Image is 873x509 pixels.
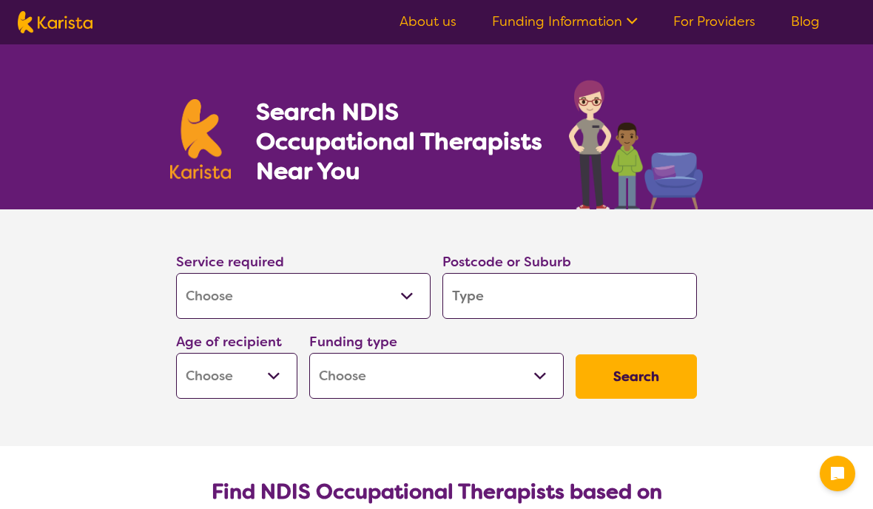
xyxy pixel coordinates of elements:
h1: Search NDIS Occupational Therapists Near You [256,97,544,186]
label: Service required [176,253,284,271]
a: About us [400,13,456,30]
a: For Providers [673,13,755,30]
label: Postcode or Suburb [442,253,571,271]
label: Funding type [309,333,397,351]
a: Funding Information [492,13,638,30]
img: Karista logo [18,11,92,33]
img: Karista logo [170,99,231,179]
label: Age of recipient [176,333,282,351]
input: Type [442,273,697,319]
button: Search [576,354,697,399]
img: occupational-therapy [569,80,703,209]
a: Blog [791,13,820,30]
